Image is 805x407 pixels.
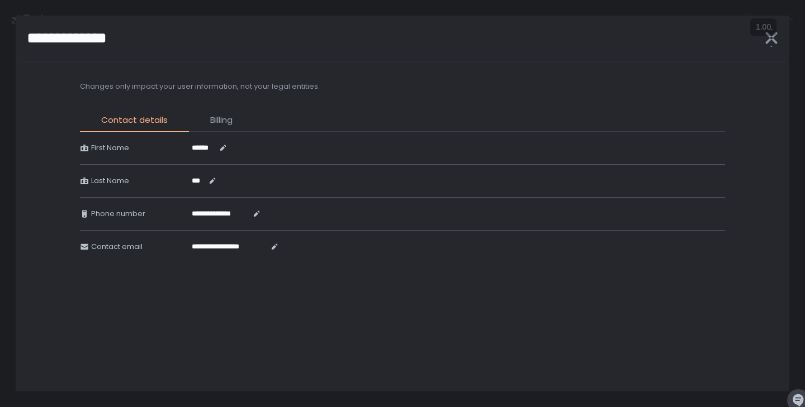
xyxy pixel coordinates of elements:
[80,82,320,92] h2: Changes only impact your user information, not your legal entities.
[210,114,233,127] span: Billing
[91,242,143,252] span: Contact email
[91,209,145,219] span: Phone number
[91,176,129,186] span: Last Name
[91,143,129,153] span: First Name
[101,114,168,127] span: Contact details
